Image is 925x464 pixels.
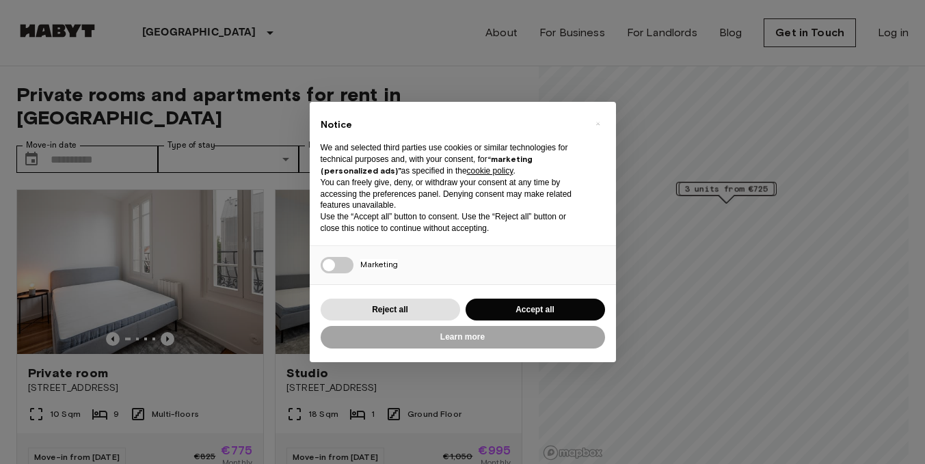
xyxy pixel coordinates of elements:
[360,259,398,269] span: Marketing
[466,299,605,321] button: Accept all
[467,166,513,176] a: cookie policy
[595,115,600,132] span: ×
[321,142,583,176] p: We and selected third parties use cookies or similar technologies for technical purposes and, wit...
[321,299,460,321] button: Reject all
[321,154,533,176] strong: “marketing (personalized ads)”
[321,177,583,211] p: You can freely give, deny, or withdraw your consent at any time by accessing the preferences pane...
[321,211,583,234] p: Use the “Accept all” button to consent. Use the “Reject all” button or close this notice to conti...
[321,326,605,349] button: Learn more
[321,118,583,132] h2: Notice
[587,113,609,135] button: Close this notice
